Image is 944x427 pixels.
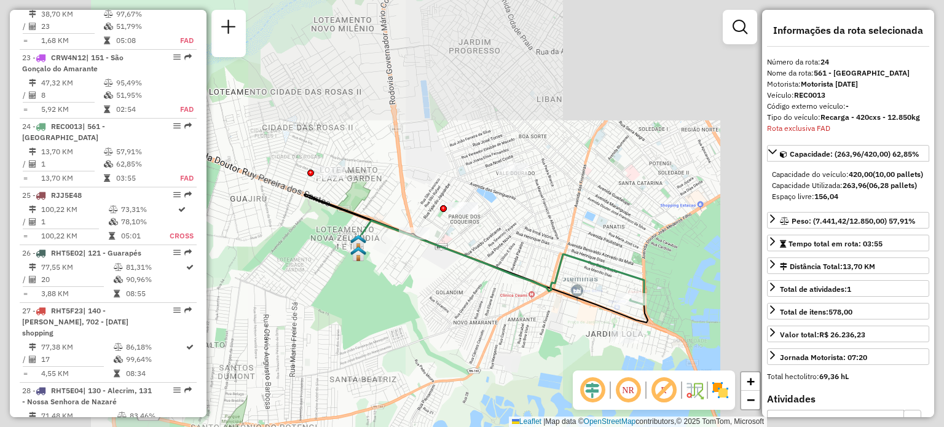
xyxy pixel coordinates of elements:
td: 78,10% [120,216,169,228]
img: UDC Light Zona Norte [350,234,366,250]
td: 77,55 KM [41,261,113,273]
td: 03:55 [116,172,167,184]
span: | 561 - [GEOGRAPHIC_DATA] [22,122,105,142]
td: 57,91% [116,146,167,158]
td: 13,70 KM [41,146,103,158]
div: Map data © contributors,© 2025 TomTom, Microsoft [509,417,767,427]
i: Total de Atividades [29,218,36,225]
td: 05:01 [120,230,169,242]
td: 86,18% [125,341,185,353]
a: Capacidade: (263,96/420,00) 62,85% [767,145,929,162]
td: 20 [41,273,113,286]
td: 77,38 KM [41,341,113,353]
i: Distância Total [29,148,36,155]
td: 02:54 [116,103,167,116]
div: Capacidade Utilizada: [772,180,924,191]
strong: REC0013 [794,90,825,100]
i: % de utilização do peso [117,412,127,420]
a: Zoom out [741,391,760,409]
i: Distância Total [29,412,36,420]
a: Zoom in [741,372,760,391]
div: Capacidade: (263,96/420,00) 62,85% [767,164,929,207]
td: = [22,230,28,242]
i: Total de Atividades [29,160,36,168]
td: = [22,172,28,184]
i: Rota otimizada [186,264,194,271]
em: Rota exportada [184,307,192,314]
img: Fluxo de ruas [685,380,704,400]
em: Opções [173,122,181,130]
td: / [22,158,28,170]
td: 71,48 KM [41,410,117,422]
em: Opções [173,307,181,314]
span: RHT5F23 [51,306,83,315]
td: 81,31% [125,261,185,273]
em: Rota exportada [184,386,192,394]
i: % de utilização do peso [114,343,123,351]
td: 51,79% [116,20,167,33]
td: 1 [41,216,108,228]
td: FAD [167,34,194,47]
td: 100,22 KM [41,203,108,216]
td: FAD [167,103,194,116]
div: Veículo: [767,90,929,101]
td: 62,85% [116,158,167,170]
i: Total de Atividades [29,276,36,283]
a: Exibir filtros [728,15,752,39]
td: = [22,288,28,300]
div: Atividade não roteirizada - MERC SANTA RITA [315,166,345,179]
a: Distância Total:13,70 KM [767,257,929,274]
i: % de utilização da cubagem [109,218,118,225]
i: % de utilização do peso [104,10,113,18]
span: Ocultar NR [613,375,643,405]
em: Rota exportada [184,191,192,198]
span: 13,70 KM [843,262,875,271]
div: Atividade não roteirizada - CEASA DA ZONA NORTE [498,163,529,175]
a: Tempo total em rota: 03:55 [767,235,929,251]
td: 51,95% [116,89,167,101]
span: 23 - [22,53,124,73]
span: | 140 - [PERSON_NAME], 702 - [DATE] shopping [22,306,128,337]
div: Código externo veículo: [767,101,929,112]
span: − [747,392,755,407]
td: = [22,103,28,116]
i: % de utilização do peso [104,148,113,155]
i: Total de Atividades [29,92,36,99]
td: / [22,273,28,286]
strong: 420,00 [849,170,873,179]
span: Tempo total em rota: 03:55 [789,239,883,248]
i: Tempo total em rota [104,37,110,44]
a: Jornada Motorista: 07:20 [767,348,929,365]
td: 1 [41,158,103,170]
td: 08:55 [125,288,185,300]
td: 95,49% [116,77,167,89]
td: 97,67% [116,8,167,20]
h4: Atividades [767,393,929,405]
i: % de utilização do peso [104,79,113,87]
div: Distância Total: [780,261,875,272]
a: Leaflet [512,417,541,426]
a: Total de atividades:1 [767,280,929,297]
td: 13,70 KM [41,172,103,184]
img: PA - Zona Norte [350,246,366,262]
i: Distância Total [29,343,36,351]
td: 38,70 KM [41,8,103,20]
td: 17 [41,353,113,366]
td: 47,32 KM [41,77,103,89]
i: Tempo total em rota [114,370,120,377]
td: / [22,216,28,228]
strong: - [846,101,849,111]
i: Distância Total [29,79,36,87]
div: Motorista: [767,79,929,90]
i: % de utilização do peso [109,206,118,213]
td: 23 [41,20,103,33]
td: 3,88 KM [41,288,113,300]
strong: 24 [820,57,829,66]
span: | 151 - São Gonçalo do Amarante [22,53,124,73]
span: 24 - [22,122,105,142]
td: 100,22 KM [41,230,108,242]
span: 25 - [22,190,82,200]
i: % de utilização do peso [114,264,123,271]
td: = [22,34,28,47]
td: 05:08 [116,34,167,47]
